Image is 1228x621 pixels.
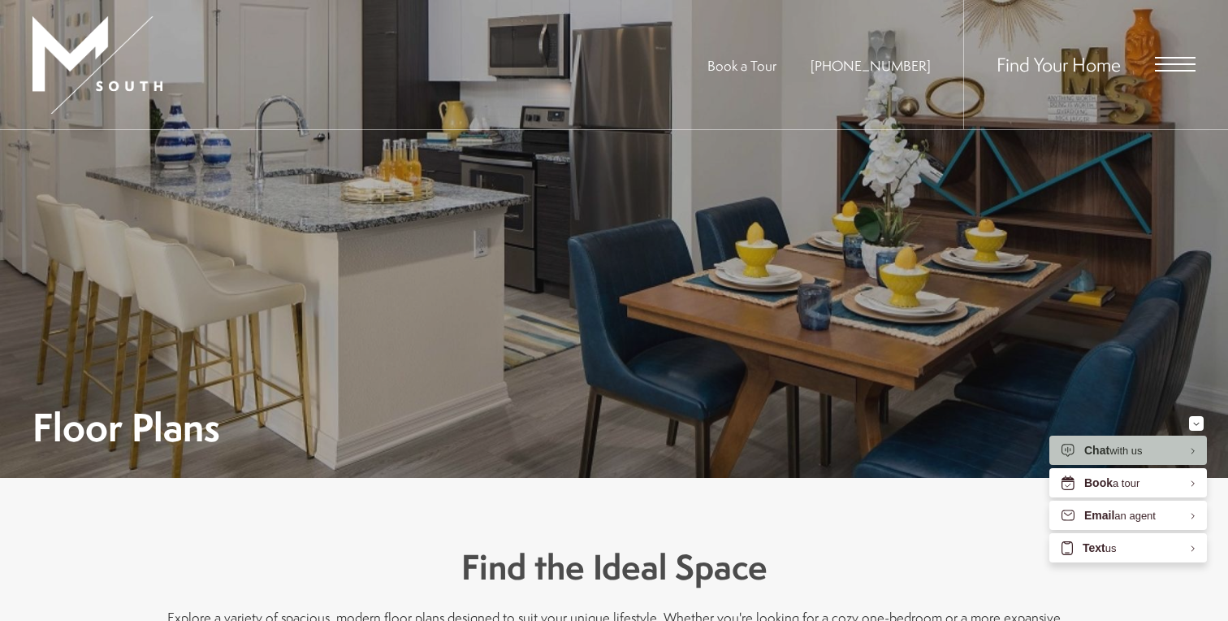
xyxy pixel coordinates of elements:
[32,409,220,445] h1: Floor Plans
[167,543,1061,592] h3: Find the Ideal Space
[811,56,931,75] a: Call Us at 813-570-8014
[1155,57,1196,72] button: Open Menu
[811,56,931,75] span: [PHONE_NUMBER]
[32,16,162,114] img: MSouth
[997,51,1121,77] a: Find Your Home
[707,56,776,75] a: Book a Tour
